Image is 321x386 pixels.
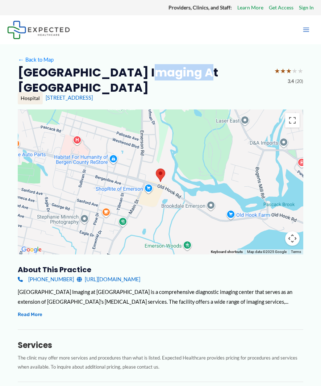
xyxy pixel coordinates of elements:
[18,55,54,65] a: ←Back to Map
[211,249,243,254] button: Keyboard shortcuts
[285,113,300,128] button: Toggle fullscreen view
[247,250,287,254] span: Map data ©2025 Google
[295,77,303,86] span: (20)
[291,250,301,254] a: Terms (opens in new tab)
[18,287,303,307] div: [GEOGRAPHIC_DATA] Imaging at [GEOGRAPHIC_DATA] is a comprehensive diagnostic imaging center that ...
[18,310,42,319] button: Read More
[286,65,292,77] span: ★
[18,340,303,350] h3: Services
[18,353,303,371] p: The clinic may offer more services and procedures than what is listed. Expected Healthcare provid...
[269,3,293,12] a: Get Access
[18,92,43,104] div: Hospital
[274,65,280,77] span: ★
[18,265,303,274] h3: About this practice
[46,95,93,101] a: [STREET_ADDRESS]
[7,21,70,39] img: Expected Healthcare Logo - side, dark font, small
[297,65,303,77] span: ★
[288,77,294,86] span: 3.4
[237,3,263,12] a: Learn More
[18,57,24,63] span: ←
[18,274,74,284] a: [PHONE_NUMBER]
[168,4,232,11] strong: Providers, Clinics, and Staff:
[20,245,43,254] a: Open this area in Google Maps (opens a new window)
[280,65,286,77] span: ★
[77,274,140,284] a: [URL][DOMAIN_NAME]
[299,3,314,12] a: Sign In
[292,65,297,77] span: ★
[299,22,314,37] button: Main menu toggle
[20,245,43,254] img: Google
[285,231,300,246] button: Map camera controls
[18,65,268,95] h2: [GEOGRAPHIC_DATA] Imaging at [GEOGRAPHIC_DATA]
